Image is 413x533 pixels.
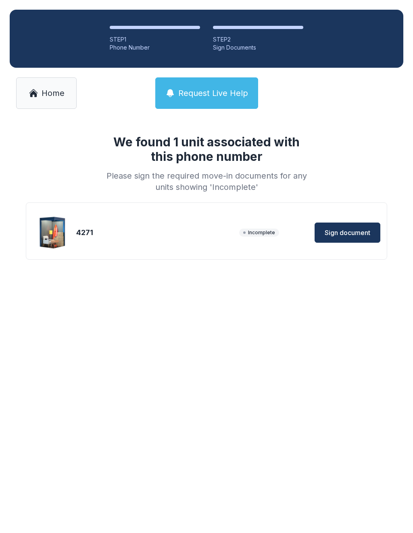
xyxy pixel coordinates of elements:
[325,228,370,237] span: Sign document
[76,227,236,238] div: 4271
[178,87,248,99] span: Request Live Help
[110,35,200,44] div: STEP 1
[103,135,310,164] h1: We found 1 unit associated with this phone number
[213,44,303,52] div: Sign Documents
[110,44,200,52] div: Phone Number
[239,229,279,237] span: Incomplete
[103,170,310,193] div: Please sign the required move-in documents for any units showing 'Incomplete'
[42,87,65,99] span: Home
[213,35,303,44] div: STEP 2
